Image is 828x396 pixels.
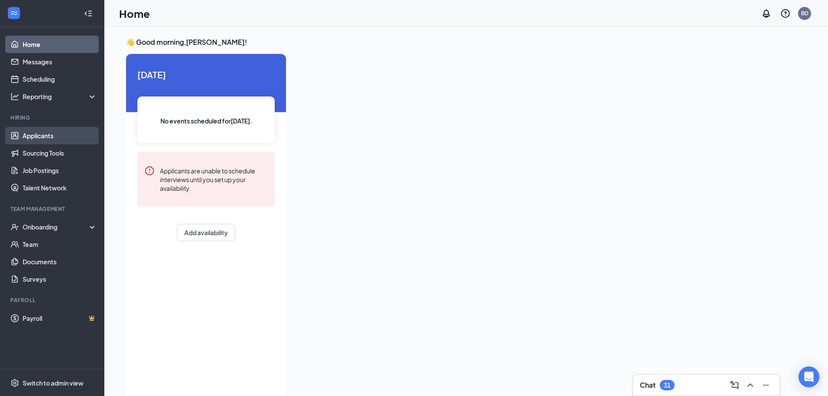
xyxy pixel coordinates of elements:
[23,53,97,70] a: Messages
[759,378,773,392] button: Minimize
[640,380,655,390] h3: Chat
[801,10,808,17] div: BD
[10,9,18,17] svg: WorkstreamLogo
[23,236,97,253] a: Team
[137,68,275,81] span: [DATE]
[23,379,83,387] div: Switch to admin view
[177,224,235,241] button: Add availability
[10,114,95,121] div: Hiring
[23,127,97,144] a: Applicants
[160,166,268,193] div: Applicants are unable to schedule interviews until you set up your availability.
[23,223,90,231] div: Onboarding
[119,6,150,21] h1: Home
[729,380,740,390] svg: ComposeMessage
[23,253,97,270] a: Documents
[761,380,771,390] svg: Minimize
[10,379,19,387] svg: Settings
[144,166,155,176] svg: Error
[23,162,97,179] a: Job Postings
[126,37,780,47] h3: 👋 Good morning, [PERSON_NAME] !
[23,309,97,327] a: PayrollCrown
[664,382,671,389] div: 31
[798,366,819,387] div: Open Intercom Messenger
[743,378,757,392] button: ChevronUp
[10,92,19,101] svg: Analysis
[745,380,755,390] svg: ChevronUp
[23,36,97,53] a: Home
[780,8,791,19] svg: QuestionInfo
[10,223,19,231] svg: UserCheck
[160,116,252,126] span: No events scheduled for [DATE] .
[23,270,97,288] a: Surveys
[10,205,95,213] div: Team Management
[23,92,97,101] div: Reporting
[23,179,97,196] a: Talent Network
[761,8,771,19] svg: Notifications
[23,144,97,162] a: Sourcing Tools
[10,296,95,304] div: Payroll
[728,378,742,392] button: ComposeMessage
[84,9,93,18] svg: Collapse
[23,70,97,88] a: Scheduling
